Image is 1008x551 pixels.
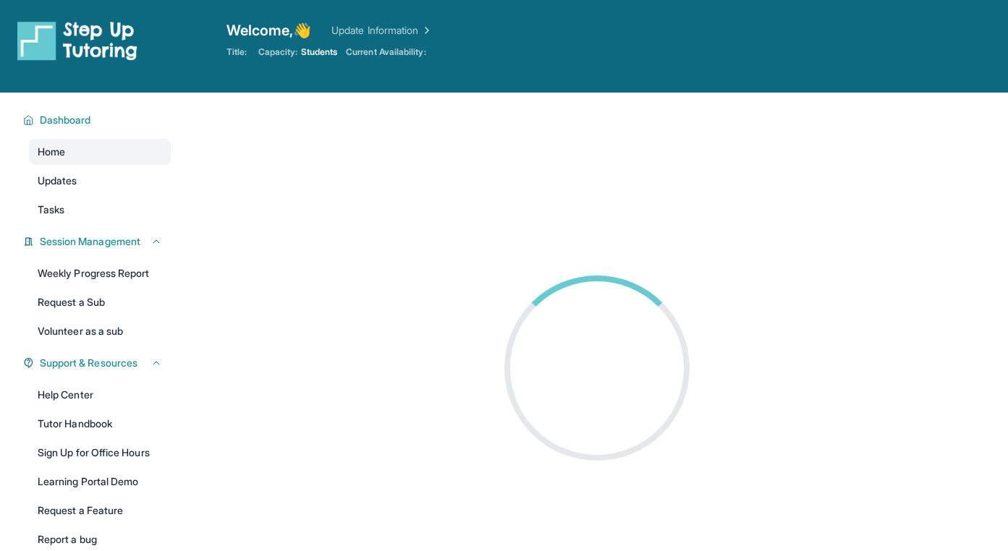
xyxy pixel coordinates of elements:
span: Home [38,145,65,159]
button: Session Management [34,234,162,249]
span: Capacity: [258,46,298,58]
img: logo [17,20,137,61]
span: Students [301,46,338,58]
span: Current Availability: [346,46,425,58]
span: Session Management [40,234,140,249]
a: Tasks [29,197,171,223]
a: Tutor Handbook [29,411,171,437]
span: Welcome, 👋 [226,20,312,40]
a: Home [29,139,171,165]
a: Sign Up for Office Hours [29,440,171,466]
a: Help Center [29,382,171,408]
span: Title: [226,46,247,58]
a: Update Information [331,23,433,38]
span: Tasks [38,202,64,217]
a: Volunteer as a sub [29,318,171,344]
button: Dashboard [34,113,162,127]
a: Request a Feature [29,497,171,524]
a: Weekly Progress Report [29,260,171,286]
a: Request a Sub [29,289,171,315]
span: Support & Resources [40,356,137,370]
span: Dashboard [40,113,91,127]
a: Updates [29,168,171,194]
button: Support & Resources [34,356,162,370]
a: Learning Portal Demo [29,469,171,495]
span: Updates [38,174,77,188]
img: Chevron Right [418,23,433,38]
